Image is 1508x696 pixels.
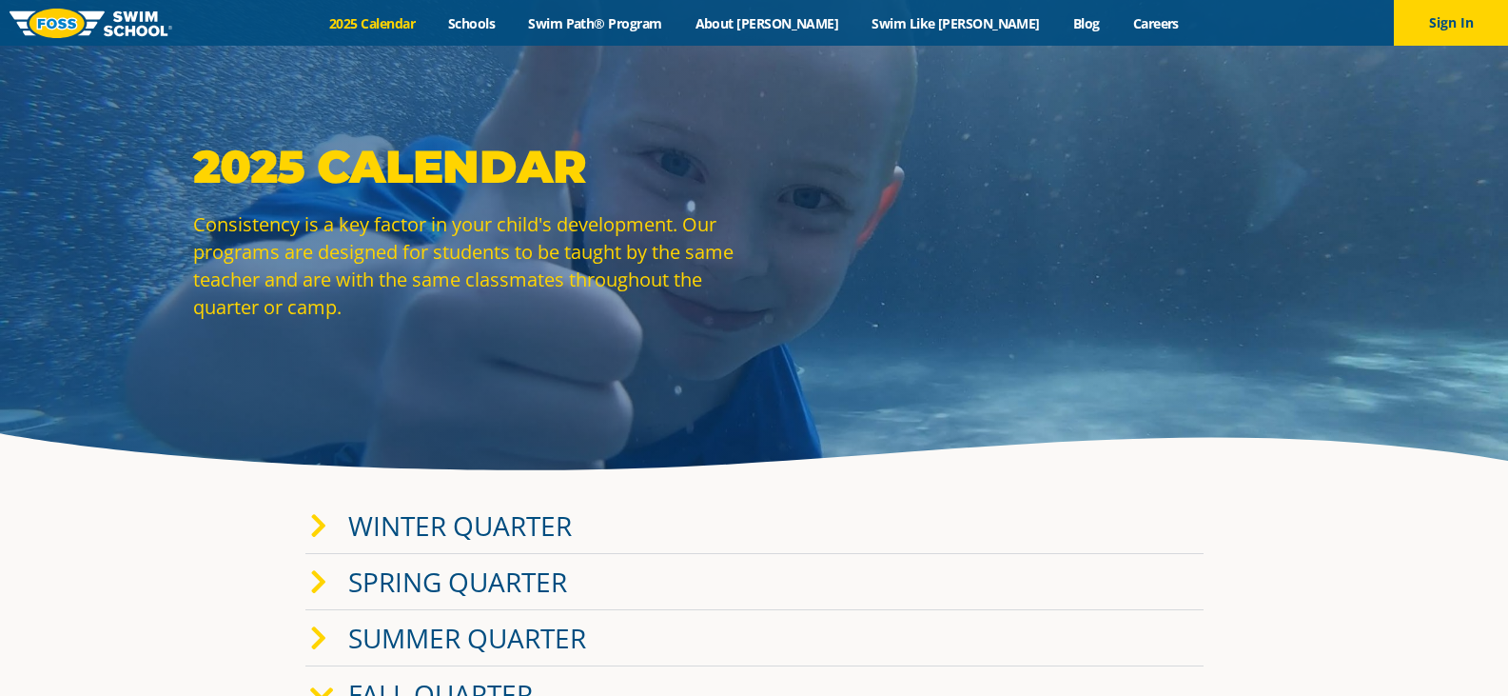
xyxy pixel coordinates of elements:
[512,14,678,32] a: Swim Path® Program
[855,14,1057,32] a: Swim Like [PERSON_NAME]
[193,210,745,321] p: Consistency is a key factor in your child's development. Our programs are designed for students t...
[348,507,572,544] a: Winter Quarter
[432,14,512,32] a: Schools
[193,139,586,194] strong: 2025 Calendar
[678,14,855,32] a: About [PERSON_NAME]
[1116,14,1195,32] a: Careers
[348,620,586,656] a: Summer Quarter
[10,9,172,38] img: FOSS Swim School Logo
[1056,14,1116,32] a: Blog
[348,564,567,600] a: Spring Quarter
[313,14,432,32] a: 2025 Calendar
